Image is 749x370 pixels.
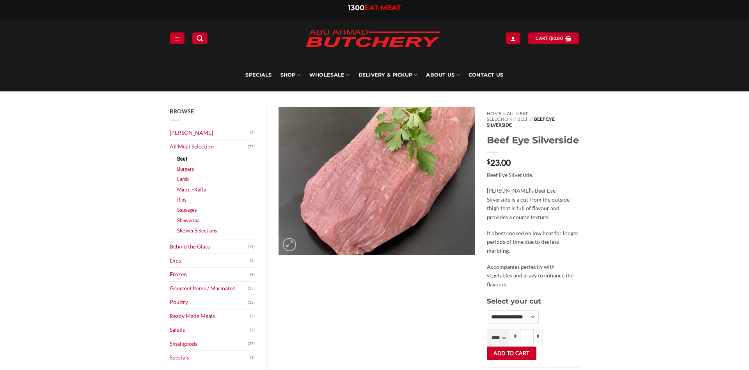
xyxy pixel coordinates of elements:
input: Increase quantity of Beef Eye Silverside [534,329,543,343]
span: Beef Eye Silverside [487,116,555,127]
a: All Meat Selection [170,140,248,154]
a: Gourmet Items / Marinated [170,282,248,295]
a: Ribs [177,195,186,205]
a: Specials [245,59,272,91]
p: Beef Eye Silverside. [487,171,579,180]
a: Contact Us [469,59,504,91]
a: About Us [426,59,460,91]
a: [PERSON_NAME] [170,126,250,140]
a: Specials [170,351,250,365]
a: Ready Made Meals [170,309,250,323]
a: Delivery & Pickup [359,59,418,91]
a: Skewer Selections [177,225,217,236]
a: All Meat Selection [487,111,528,122]
span: (1) [250,352,255,364]
a: Salads [170,323,250,337]
span: Cart / [536,35,563,42]
span: (27) [248,338,255,350]
a: Wholesale [309,59,350,91]
a: Frozen [170,268,250,281]
img: Abu Ahmad Butchery [299,24,447,54]
a: Burgers [177,164,194,174]
span: (2) [250,127,255,139]
a: Lamb [177,174,189,184]
a: Poultry [170,295,248,309]
span: // [530,116,533,122]
a: Zoom [283,238,296,251]
span: (19) [248,241,255,253]
p: Accompanies perfectly with vegetables and gravy to enhance the flavours. [487,263,579,289]
a: Menu [170,32,184,44]
span: $ [487,158,490,164]
img: Beef Eye Silverside [279,107,475,255]
span: $ [550,35,553,42]
a: Home [487,111,501,116]
span: // [513,116,516,122]
span: // [502,111,505,116]
input: Reduce quantity of Beef Eye Silverside [511,329,520,343]
a: Sausages [177,205,197,215]
a: Login [506,32,520,44]
button: Add to cart [487,347,536,360]
span: EAT MEAT [364,4,401,12]
a: Smallgoods [170,337,248,351]
a: Behind the Glass [170,240,248,254]
a: Beef [177,154,187,164]
h1: Beef Eye Silverside [487,134,579,146]
span: (9) [250,269,255,281]
span: Select your cut [487,297,541,305]
a: SHOP [280,59,301,91]
span: 1300 [348,4,364,12]
a: Dips [170,254,250,268]
p: [PERSON_NAME]’s Beef Eye Silverside is a cut from the outside thigh that is full of flavour and p... [487,186,579,222]
bdi: 23.00 [487,157,511,167]
bdi: 0.00 [550,36,563,41]
span: (13) [248,282,255,294]
span: (5) [250,255,255,266]
span: (2) [250,324,255,336]
a: 1300EAT MEAT [348,4,401,12]
input: Product quantity [520,329,534,343]
span: (74) [248,141,255,153]
a: View cart [528,32,579,44]
span: Browse [170,108,194,114]
a: Shawarma [177,215,199,225]
span: (2) [250,310,255,322]
a: Beef [517,116,529,122]
p: It’s best cooked on low heat for longer periods of time due to the less marbling. [487,229,579,256]
span: (12) [248,297,255,308]
a: Mince / Kafta [177,184,206,195]
a: Search [192,32,207,44]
